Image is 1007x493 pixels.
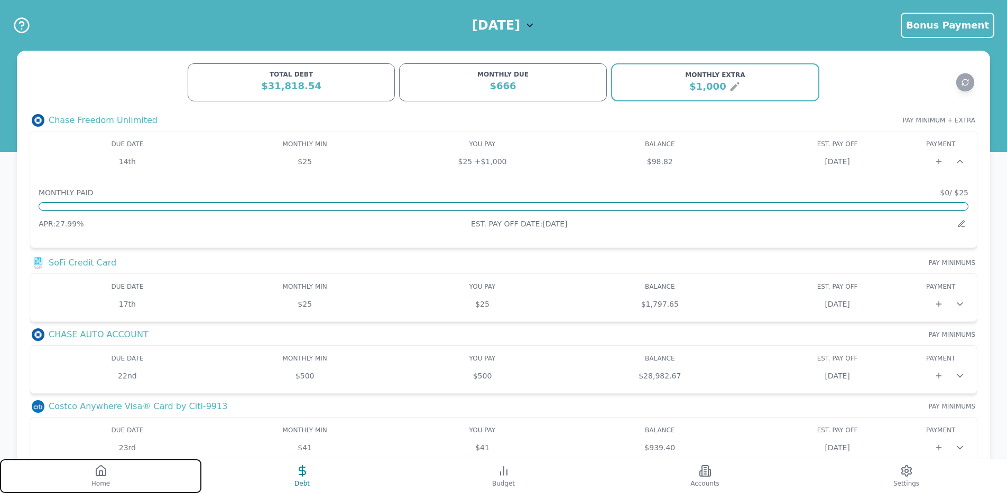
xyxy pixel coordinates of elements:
[611,63,819,101] button: MONTHLY EXTRA$1,000
[926,140,955,148] span: PAYMENT
[471,220,568,228] span: EST. PAY OFF DATE: [DATE]
[394,426,571,434] div: YOU PAY
[926,283,955,290] span: PAYMENT
[749,371,926,381] div: [DATE]
[472,157,506,166] span: + $1,000
[940,187,968,198] span: $0 / $25
[492,479,515,488] span: Budget
[49,328,149,341] h3: CHASE AUTO ACCOUNT
[604,459,806,493] button: Accounts
[283,355,327,362] span: MONTHLY MIN
[394,299,571,309] div: $25
[689,79,726,94] div: $1,000
[394,442,571,453] div: $41
[394,140,571,148] div: YOU PAY
[32,114,44,127] img: Bank logo
[394,156,571,167] div: $25
[216,156,394,167] div: $25
[394,354,571,363] div: YOU PAY
[571,426,749,434] div: BALANCE
[195,70,388,79] div: TOTAL DEBT
[32,257,44,269] img: Bank logo
[49,114,158,127] h3: Chase Freedom Unlimited
[817,283,858,290] span: EST. PAY OFF
[817,426,858,434] span: EST. PAY OFF
[39,426,216,434] div: DUE DATE
[929,330,975,339] span: PAY MINIMUMS
[749,299,926,309] div: [DATE]
[294,479,310,488] span: Debt
[91,479,110,488] span: Home
[749,156,926,167] div: [DATE]
[956,73,975,92] button: Refresh data
[283,426,327,434] span: MONTHLY MIN
[32,400,44,413] img: Bank logo
[901,13,994,38] button: Bonus Payment
[571,299,749,309] div: $1,797.65
[749,442,926,453] div: [DATE]
[929,259,975,267] span: PAY MINIMUMS
[817,355,858,362] span: EST. PAY OFF
[403,459,604,493] button: Budget
[32,328,44,341] img: Bank logo
[39,371,216,381] div: 22nd
[39,442,216,453] div: 23rd
[571,371,749,381] div: $28,982.67
[39,282,216,291] div: DUE DATE
[406,79,599,93] div: $666
[201,459,403,493] button: Debt
[39,299,216,309] div: 17th
[406,70,599,79] div: MONTHLY DUE
[929,402,975,411] span: PAY MINIMUMS
[893,479,919,488] span: Settings
[394,282,571,291] div: YOU PAY
[49,400,227,413] h3: Costco Anywhere Visa® Card by Citi-9913
[195,79,388,93] div: $31,818.54
[216,299,394,309] div: $25
[817,140,858,148] span: EST. PAY OFF
[906,20,989,31] span: Bonus Payment
[571,282,749,291] div: BALANCE
[13,16,31,34] button: Help
[472,17,520,34] h1: [DATE]
[216,442,394,453] div: $41
[283,283,327,290] span: MONTHLY MIN
[571,442,749,453] div: $939.40
[394,371,571,381] div: $500
[571,156,749,167] div: $98.82
[39,140,216,148] div: DUE DATE
[690,479,719,488] span: Accounts
[618,71,812,79] div: MONTHLY EXTRA
[571,354,749,363] div: BALANCE
[39,220,84,228] span: APR: 27.99 %
[216,371,394,381] div: $500
[926,426,955,434] span: PAYMENT
[806,459,1007,493] button: Settings
[39,156,216,167] div: 14th
[39,187,94,198] span: MONTHLY PAID
[903,116,975,125] span: PAY MINIMUM + EXTRA
[49,257,116,269] h3: SoFi Credit Card
[926,355,955,362] span: PAYMENT
[283,140,327,148] span: MONTHLY MIN
[39,354,216,363] div: DUE DATE
[571,140,749,148] div: BALANCE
